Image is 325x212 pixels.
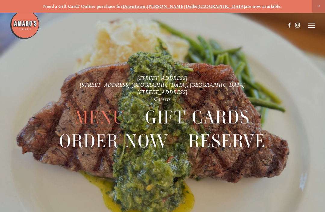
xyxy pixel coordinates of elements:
a: [PERSON_NAME] Dell [147,4,194,9]
strong: , [146,4,147,9]
a: Gift Cards [145,106,250,129]
strong: are now available. [245,4,282,9]
strong: & [194,4,197,9]
a: Careers [154,96,171,102]
strong: Need a Gift Card? Online purchase for [43,4,122,9]
a: Downtown [122,4,146,9]
a: [STREET_ADDRESS] [GEOGRAPHIC_DATA], [GEOGRAPHIC_DATA] [80,82,245,88]
a: Order Now [59,129,169,153]
a: [STREET_ADDRESS] [137,89,188,95]
a: [GEOGRAPHIC_DATA] [197,4,245,9]
a: Reserve [188,129,266,153]
img: Amaro's Table [10,10,40,40]
a: Menu [75,106,126,129]
a: [STREET_ADDRESS] [137,75,188,81]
